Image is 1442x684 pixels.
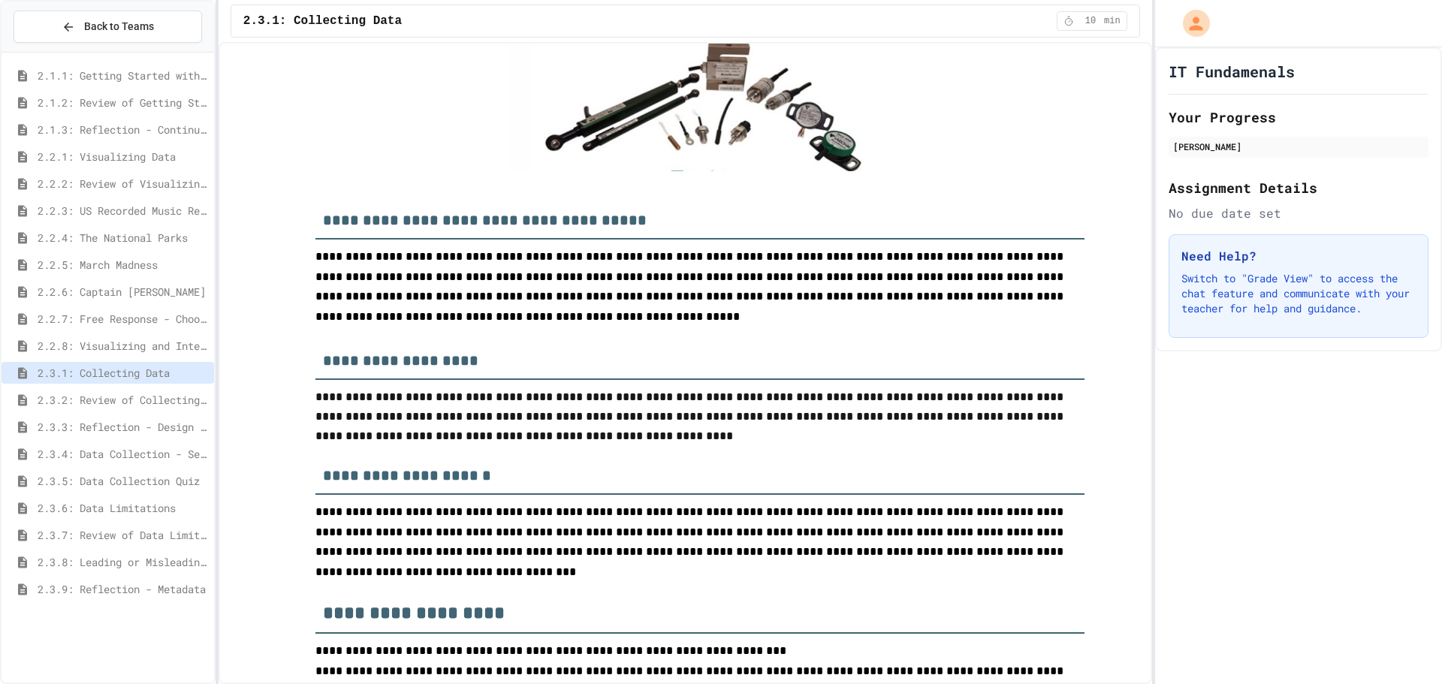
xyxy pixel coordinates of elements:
span: 2.1.1: Getting Started with Data [38,68,208,83]
div: My Account [1167,6,1214,41]
span: 2.2.4: The National Parks [38,230,208,246]
span: 2.1.2: Review of Getting Started with Data [38,95,208,110]
span: 2.2.5: March Madness [38,257,208,273]
span: 2.3.5: Data Collection Quiz [38,473,208,489]
h3: Need Help? [1181,247,1416,265]
span: 2.2.8: Visualizing and Interpreting Data Quiz [38,338,208,354]
button: Back to Teams [14,11,202,43]
span: 2.1.3: Reflection - Continuously Collecting Data [38,122,208,137]
div: No due date set [1169,204,1428,222]
span: 2.3.1: Collecting Data [243,12,402,30]
h1: IT Fundamenals [1169,61,1295,82]
span: 2.3.8: Leading or Misleading? [38,554,208,570]
span: 10 [1078,15,1103,27]
span: 2.2.3: US Recorded Music Revenue [38,203,208,218]
span: 2.3.6: Data Limitations [38,500,208,516]
span: 2.3.3: Reflection - Design a Survey [38,419,208,435]
span: min [1104,15,1121,27]
div: [PERSON_NAME] [1173,140,1424,153]
span: 2.3.7: Review of Data Limitations [38,527,208,543]
h2: Your Progress [1169,107,1428,128]
span: 2.3.9: Reflection - Metadata [38,581,208,597]
span: 2.3.1: Collecting Data [38,365,208,381]
p: Switch to "Grade View" to access the chat feature and communicate with your teacher for help and ... [1181,271,1416,316]
span: 2.2.7: Free Response - Choosing a Visualization [38,311,208,327]
span: 2.3.4: Data Collection - Self-Driving Cars [38,446,208,462]
span: Back to Teams [84,19,154,35]
span: 2.2.2: Review of Visualizing Data [38,176,208,191]
span: 2.2.1: Visualizing Data [38,149,208,164]
span: 2.2.6: Captain [PERSON_NAME] [38,284,208,300]
span: 2.3.2: Review of Collecting Data [38,392,208,408]
h2: Assignment Details [1169,177,1428,198]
